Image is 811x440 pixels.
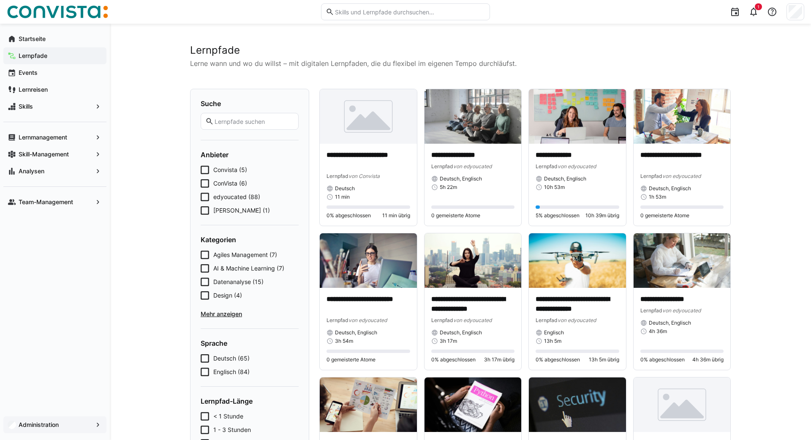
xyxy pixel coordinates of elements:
span: Convista (5) [213,166,247,174]
span: Lernpfad [640,307,662,314]
span: 0% abgeschlossen [431,356,476,363]
img: image [634,89,731,144]
img: image [425,89,522,144]
p: Lerne wann und wo du willst – mit digitalen Lernpfaden, die du flexibel im eigenen Tempo durchläu... [190,58,731,68]
span: 0 gemeisterte Atome [327,356,376,363]
input: Skills und Lernpfade durchsuchen… [334,8,485,16]
span: Deutsch, Englisch [335,329,377,336]
span: Lernpfad [327,317,348,323]
span: 10h 39m übrig [585,212,619,219]
span: 11 min [335,194,350,200]
span: 4h 36m übrig [692,356,724,363]
span: 3h 17m [440,338,457,344]
span: Deutsch, Englisch [440,175,482,182]
img: image [425,233,522,288]
span: von edyoucated [662,307,701,314]
span: [PERSON_NAME] (1) [213,206,270,215]
span: von edyoucated [662,173,701,179]
span: Datenanalyse (15) [213,278,264,286]
h4: Kategorien [201,235,299,244]
img: image [634,233,731,288]
img: image [529,377,626,432]
span: Deutsch (65) [213,354,250,363]
span: 5h 22m [440,184,457,191]
span: 13h 5m [544,338,561,344]
span: 1h 53m [649,194,666,200]
h4: Sprache [201,339,299,347]
input: Lernpfade suchen [214,118,294,125]
span: von Convista [348,173,380,179]
img: image [425,377,522,432]
span: 0 gemeisterte Atome [640,212,689,219]
span: von edyoucated [558,317,596,323]
span: Englisch (84) [213,368,250,376]
span: 4h 36m [649,328,667,335]
span: 10h 53m [544,184,565,191]
span: 1 - 3 Stunden [213,426,251,434]
span: Deutsch [335,185,355,192]
span: 5% abgeschlossen [536,212,580,219]
span: Design (4) [213,291,242,300]
span: 3h 17m übrig [484,356,514,363]
span: 0% abgeschlossen [327,212,371,219]
span: Mehr anzeigen [201,310,299,318]
span: 0% abgeschlossen [640,356,685,363]
span: Lernpfad [536,163,558,169]
span: Deutsch, Englisch [440,329,482,336]
span: 1 [757,4,759,9]
span: Agiles Management (7) [213,251,277,259]
h4: Anbieter [201,150,299,159]
span: ConVista (6) [213,179,247,188]
img: image [529,89,626,144]
span: 3h 54m [335,338,353,344]
img: image [320,233,417,288]
span: von edyoucated [453,163,492,169]
h2: Lernpfade [190,44,731,57]
span: 11 min übrig [382,212,410,219]
span: Lernpfad [431,163,453,169]
span: edyoucated (88) [213,193,260,201]
span: Deutsch, Englisch [544,175,586,182]
span: von edyoucated [558,163,596,169]
span: Deutsch, Englisch [649,185,691,192]
span: 13h 5m übrig [589,356,619,363]
img: image [320,89,417,144]
h4: Suche [201,99,299,108]
span: AI & Machine Learning (7) [213,264,284,273]
span: Englisch [544,329,564,336]
span: von edyoucated [348,317,387,323]
h4: Lernpfad-Länge [201,397,299,405]
span: Lernpfad [640,173,662,179]
span: 0 gemeisterte Atome [431,212,480,219]
img: image [320,377,417,432]
span: Lernpfad [431,317,453,323]
span: Deutsch, Englisch [649,320,691,326]
span: Lernpfad [327,173,348,179]
span: von edyoucated [453,317,492,323]
span: Lernpfad [536,317,558,323]
span: 0% abgeschlossen [536,356,580,363]
span: < 1 Stunde [213,412,243,421]
img: image [529,233,626,288]
img: image [634,377,731,432]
